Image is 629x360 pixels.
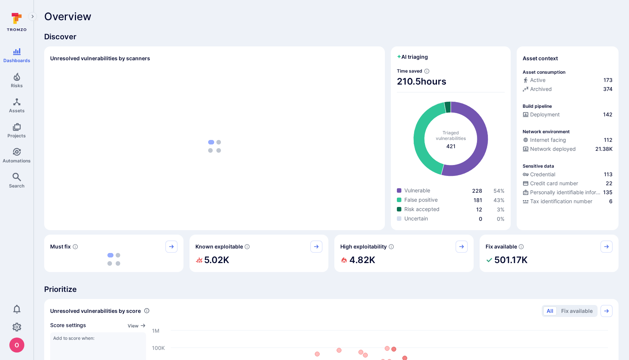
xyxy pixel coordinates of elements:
div: Internet facing [523,136,566,144]
span: Projects [7,133,26,138]
div: Deployment [523,111,560,118]
span: 0 % [497,216,505,222]
div: Code repository is archived [523,85,613,94]
div: Personally identifiable information (PII) [523,189,602,196]
span: Discover [44,31,619,42]
div: High exploitability [334,235,474,272]
div: Evidence that the asset is packaged and deployed somewhere [523,145,613,154]
svg: Vulnerabilities with fix available [518,244,524,250]
span: Add to score when: [53,335,143,341]
img: ACg8ocJcCe-YbLxGm5tc0PuNRxmgP8aEm0RBXn6duO8aeMVK9zjHhw=s96-c [9,338,24,353]
span: Fix available [486,243,517,250]
text: 1M [152,327,159,333]
span: 6 [609,198,613,205]
span: 112 [604,136,613,144]
span: Credit card number [530,180,578,187]
span: Vulnerable [404,187,430,194]
span: Triaged vulnerabilities [436,130,466,141]
span: 135 [603,189,613,196]
a: Active173 [523,76,613,84]
div: oleg malkov [9,338,24,353]
a: Internet facing112 [523,136,613,144]
div: Active [523,76,546,84]
a: 43% [493,197,505,203]
p: Sensitive data [523,163,554,169]
span: Overview [44,10,91,22]
div: Archived [523,85,552,93]
a: Personally identifiable information (PII)135 [523,189,613,196]
span: Search [9,183,24,189]
span: Known exploitable [195,243,243,250]
div: Number of vulnerabilities in status 'Open' 'Triaged' and 'In process' grouped by score [144,307,150,315]
h2: AI triaging [397,53,428,61]
span: Deployment [530,111,560,118]
div: Evidence indicative of handling user or service credentials [523,171,613,180]
span: 374 [603,85,613,93]
a: 54% [493,187,505,194]
span: 173 [604,76,613,84]
svg: Risk score >=40 , missed SLA [72,244,78,250]
span: 210.5 hours [397,76,505,88]
span: Risk accepted [404,205,440,213]
div: Evidence indicative of processing tax identification numbers [523,198,613,207]
h2: Unresolved vulnerabilities by scanners [50,55,150,62]
div: Must fix [44,235,183,272]
span: 43 % [493,197,505,203]
span: 142 [603,111,613,118]
div: Credit card number [523,180,578,187]
span: Uncertain [404,215,428,222]
svg: Estimated based on an average time of 30 mins needed to triage each vulnerability [424,68,430,74]
span: Score settings [50,321,86,329]
span: 21.38K [595,145,613,153]
span: Active [530,76,546,84]
span: Asset context [523,55,558,62]
a: View [128,321,146,329]
div: Fix available [480,235,619,272]
span: Archived [530,85,552,93]
a: 0 [479,216,482,222]
div: Evidence indicative of processing credit card numbers [523,180,613,189]
span: Assets [9,108,25,113]
p: Build pipeline [523,103,552,109]
div: loading spinner [50,253,177,266]
span: 181 [474,197,482,203]
a: Deployment142 [523,111,613,118]
span: Personally identifiable information (PII) [530,189,602,196]
span: Risks [11,83,23,88]
button: View [128,323,146,329]
a: Credential113 [523,171,613,178]
span: Time saved [397,68,422,74]
span: Credential [530,171,555,178]
span: 54 % [493,187,505,194]
span: 228 [472,187,482,194]
div: Evidence that an asset is internet facing [523,136,613,145]
img: Loading... [107,253,120,266]
span: 22 [606,180,613,187]
div: Configured deployment pipeline [523,111,613,120]
span: Must fix [50,243,71,250]
svg: Confirmed exploitable by KEV [244,244,250,250]
svg: EPSS score ≥ 0.7 [388,244,394,250]
h2: 4.82K [349,253,375,268]
h2: 5.02K [204,253,229,268]
span: Network deployed [530,145,576,153]
div: Credential [523,171,555,178]
span: 3 % [497,206,505,213]
div: loading spinner [50,69,379,224]
span: High exploitability [340,243,387,250]
span: Tax identification number [530,198,592,205]
text: 100K [152,344,165,351]
a: Archived374 [523,85,613,93]
span: Automations [3,158,31,164]
span: 12 [476,206,482,213]
button: All [543,306,557,315]
button: Fix available [558,306,596,315]
span: Dashboards [3,58,30,63]
a: Network deployed21.38K [523,145,613,153]
span: total [446,143,456,150]
span: Unresolved vulnerabilities by score [50,307,141,315]
p: Asset consumption [523,69,565,75]
div: Evidence indicative of processing personally identifiable information [523,189,613,198]
i: Expand navigation menu [30,13,35,20]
